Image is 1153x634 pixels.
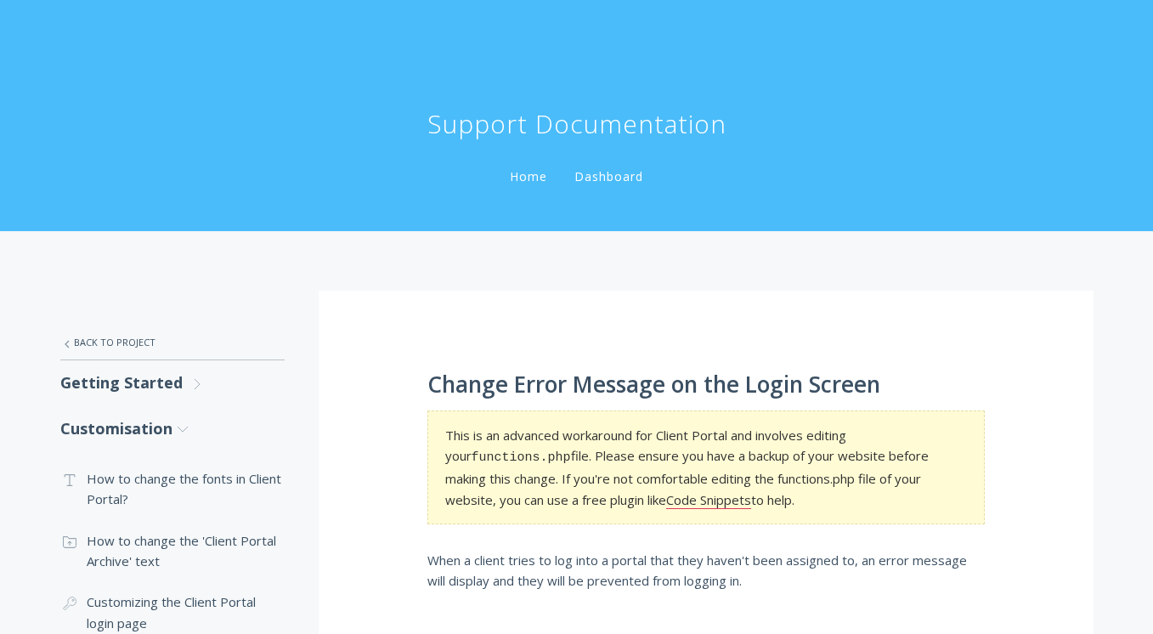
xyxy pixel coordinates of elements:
p: When a client tries to log into a portal that they haven't been assigned to, an error message wil... [427,550,985,592]
h2: Change Error Message on the Login Screen [427,372,985,398]
a: Home [506,168,551,184]
section: This is an advanced workaround for Client Portal and involves editing your file. Please ensure yo... [427,410,985,525]
a: Dashboard [571,168,647,184]
h1: Support Documentation [427,107,726,141]
a: Getting Started [60,360,285,405]
a: Back to Project [60,325,285,360]
a: Code Snippets [666,491,751,509]
code: functions.php [472,450,571,465]
a: Customisation [60,406,285,451]
a: How to change the fonts in Client Portal? [60,458,285,520]
a: How to change the 'Client Portal Archive' text [60,520,285,582]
